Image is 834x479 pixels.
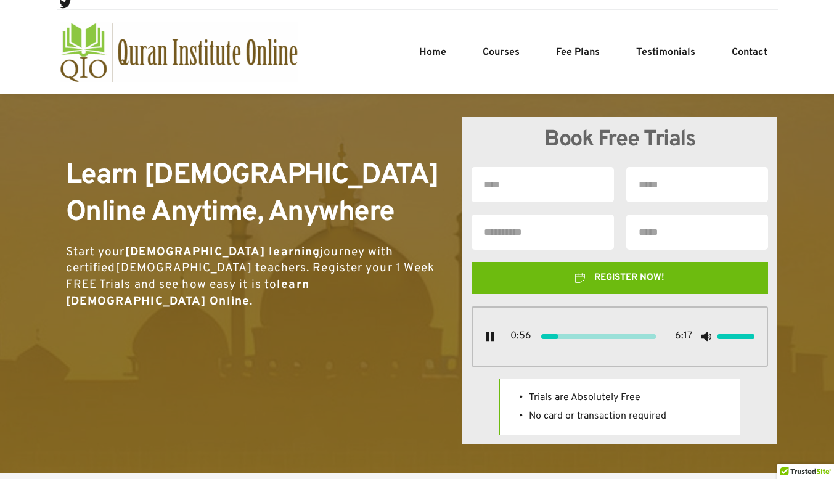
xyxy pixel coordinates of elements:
span: Courses [483,45,520,60]
span: Testimonials [636,45,695,60]
span: Trials are Absolutely Free [529,391,640,404]
span: . Register your 1 Week FREE Trials and see how easy it is to [66,261,438,292]
img: website_grey.svg [20,32,30,42]
div: Domain: [DOMAIN_NAME] [32,32,136,42]
span: journey with certified [66,245,397,276]
div: Keywords by Traffic [136,73,208,81]
span: REGISTER NOW! [594,271,664,285]
strong: [DEMOGRAPHIC_DATA] learning [125,245,321,260]
span: . [250,294,253,309]
span: Start your [66,245,125,260]
span: Book Free Trials [544,126,695,154]
img: tab_keywords_by_traffic_grey.svg [123,72,133,81]
span: Learn [DEMOGRAPHIC_DATA] Online Anytime, Anywhere [66,158,446,231]
a: Fee Plans [553,45,603,60]
div: v 4.0.25 [35,20,60,30]
strong: learn [DEMOGRAPHIC_DATA] Online [66,277,313,309]
a: Home [416,45,449,60]
div: Domain Overview [47,73,110,81]
span: Contact [732,45,767,60]
a: Testimonials [633,45,698,60]
button: REGISTER NOW! [472,262,768,294]
span: 6:17 [675,331,692,342]
img: logo_orange.svg [20,20,30,30]
img: tab_domain_overview_orange.svg [33,72,43,81]
span: Home [419,45,446,60]
a: quran-institute-online-australia [60,22,298,82]
a: Contact [729,45,771,60]
span: No card or transaction required [529,410,666,422]
span: Fee Plans [556,45,600,60]
a: Courses [480,45,523,60]
span: 0:56 [510,331,531,342]
a: [DEMOGRAPHIC_DATA] teachers [115,261,306,276]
